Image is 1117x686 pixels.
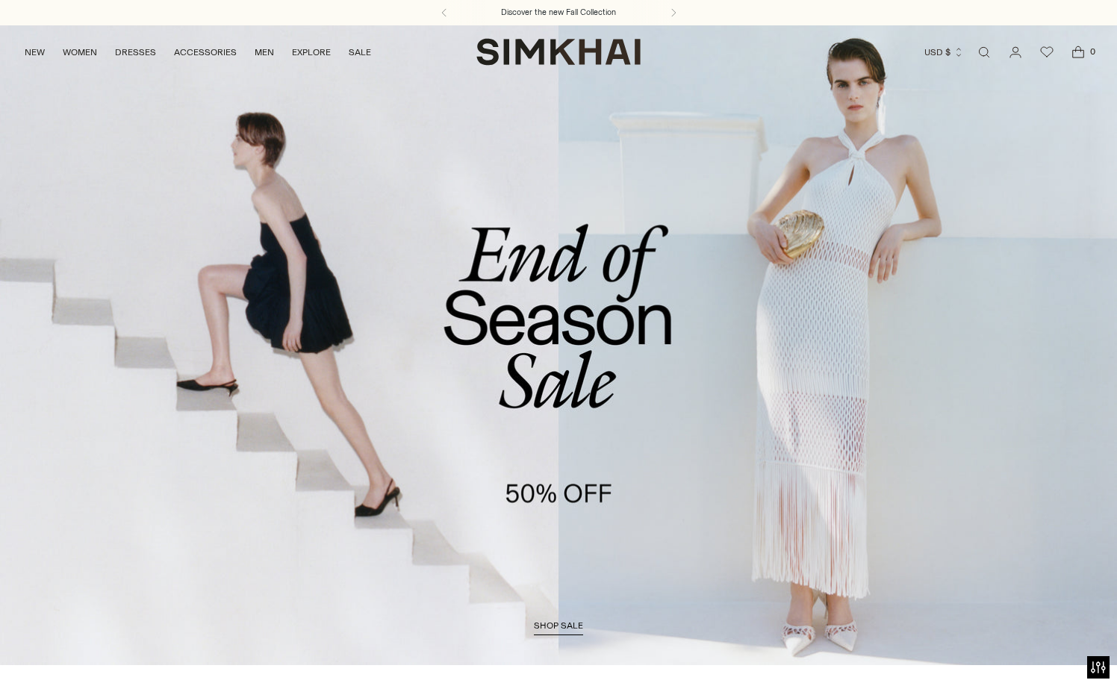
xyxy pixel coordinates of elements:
[63,36,97,69] a: WOMEN
[1063,37,1093,67] a: Open cart modal
[292,36,331,69] a: EXPLORE
[25,36,45,69] a: NEW
[1032,37,1062,67] a: Wishlist
[501,7,616,19] a: Discover the new Fall Collection
[534,620,583,635] a: shop sale
[1086,45,1099,58] span: 0
[1001,37,1030,67] a: Go to the account page
[969,37,999,67] a: Open search modal
[255,36,274,69] a: MEN
[476,37,641,66] a: SIMKHAI
[924,36,964,69] button: USD $
[174,36,237,69] a: ACCESSORIES
[115,36,156,69] a: DRESSES
[349,36,371,69] a: SALE
[534,620,583,631] span: shop sale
